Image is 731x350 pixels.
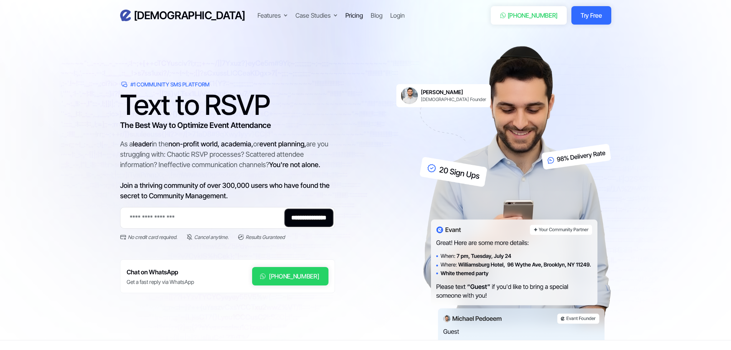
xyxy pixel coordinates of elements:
span: non-profit world, academia, [168,140,253,148]
div: Case Studies [295,11,338,20]
div: Cancel anytime. [194,233,229,241]
h3: The Best Way to Optimize Event Attendance [120,119,335,131]
h6: [PERSON_NAME] [421,89,486,96]
a: Login [390,11,405,20]
form: Email Form 2 [120,207,335,241]
h1: Text to RSVP [120,93,335,116]
span: leader [133,140,152,148]
div: [DEMOGRAPHIC_DATA] Founder [421,96,486,103]
h3: [DEMOGRAPHIC_DATA] [134,9,245,22]
div: As a in the or are you struggling with: Chaotic RSVP processes? Scattered attendee information? I... [120,139,335,201]
span: Join a thriving community of over 300,000 users who have found the secret to Community Management. [120,181,330,200]
a: Pricing [345,11,363,20]
a: [PERSON_NAME][DEMOGRAPHIC_DATA] Founder [396,84,491,107]
a: home [120,9,245,22]
div: [PHONE_NUMBER] [269,272,319,281]
div: No credit card required. [128,233,177,241]
span: event planning, [259,140,306,148]
div: #1 Community SMS Platform [130,81,210,88]
a: [PHONE_NUMBER] [491,6,567,25]
div: Features [257,11,281,20]
a: Blog [371,11,383,20]
div: Case Studies [295,11,331,20]
a: Try Free [571,6,611,25]
h6: Chat on WhatsApp [127,267,194,277]
div: [PHONE_NUMBER] [508,11,558,20]
div: Features [257,11,288,20]
a: [PHONE_NUMBER] [252,267,328,285]
span: You're not alone. [269,161,320,169]
div: Get a fast reply via WhatsApp [127,278,194,286]
div: Results Guranteed [246,233,285,241]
